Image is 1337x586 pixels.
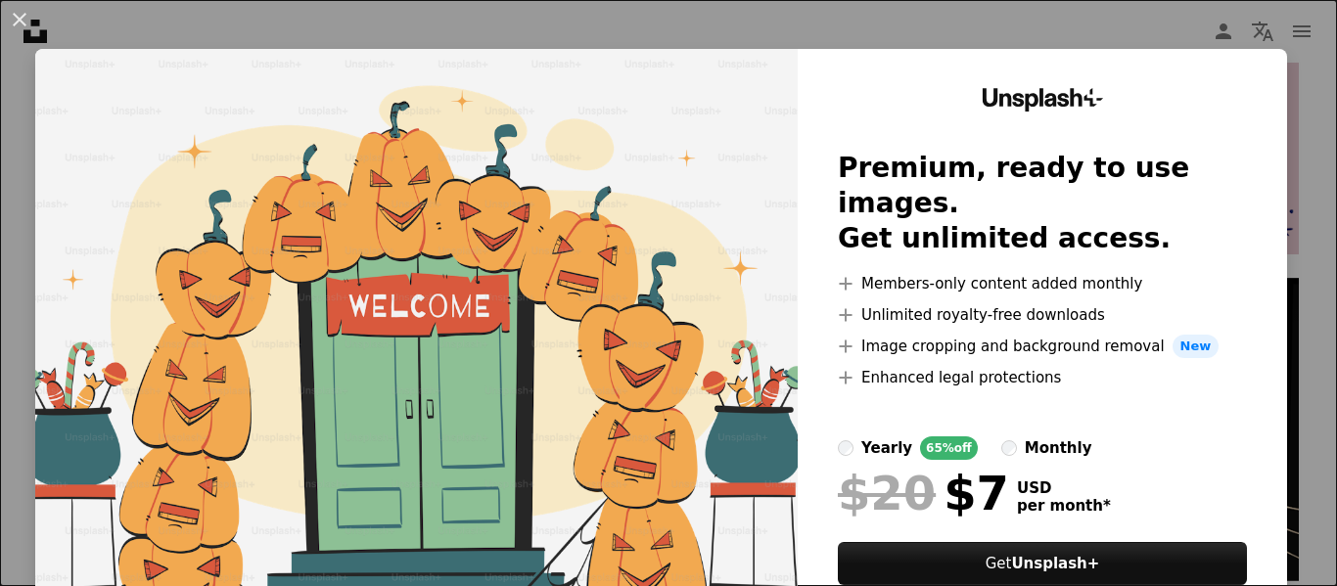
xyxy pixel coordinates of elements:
[838,335,1247,358] li: Image cropping and background removal
[1173,335,1220,358] span: New
[838,272,1247,295] li: Members-only content added monthly
[838,542,1247,585] button: GetUnsplash+
[838,440,853,456] input: yearly65%off
[861,436,912,460] div: yearly
[838,468,1009,518] div: $7
[1017,479,1111,497] span: USD
[838,366,1247,389] li: Enhanced legal protections
[1025,436,1092,460] div: monthly
[1011,555,1099,572] strong: Unsplash+
[1017,497,1111,515] span: per month *
[920,436,978,460] div: 65% off
[1001,440,1017,456] input: monthly
[838,151,1247,256] h2: Premium, ready to use images. Get unlimited access.
[838,468,936,518] span: $20
[838,303,1247,327] li: Unlimited royalty-free downloads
